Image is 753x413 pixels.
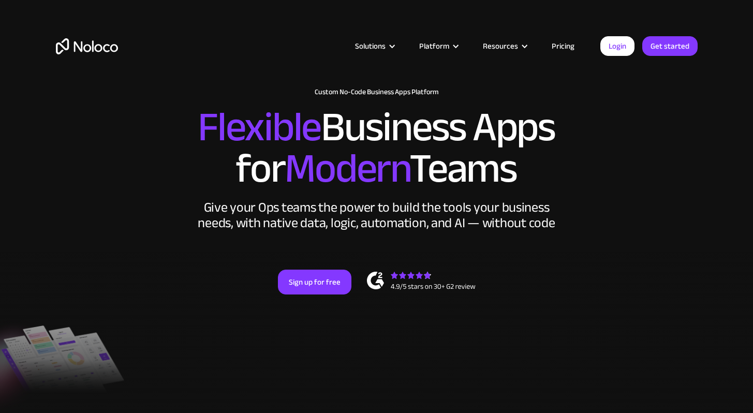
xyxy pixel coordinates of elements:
[56,107,698,189] h2: Business Apps for Teams
[419,39,449,53] div: Platform
[470,39,539,53] div: Resources
[342,39,406,53] div: Solutions
[285,130,409,207] span: Modern
[198,89,321,166] span: Flexible
[483,39,518,53] div: Resources
[196,200,558,231] div: Give your Ops teams the power to build the tools your business needs, with native data, logic, au...
[56,38,118,54] a: home
[355,39,386,53] div: Solutions
[600,36,634,56] a: Login
[539,39,587,53] a: Pricing
[642,36,698,56] a: Get started
[278,270,351,294] a: Sign up for free
[406,39,470,53] div: Platform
